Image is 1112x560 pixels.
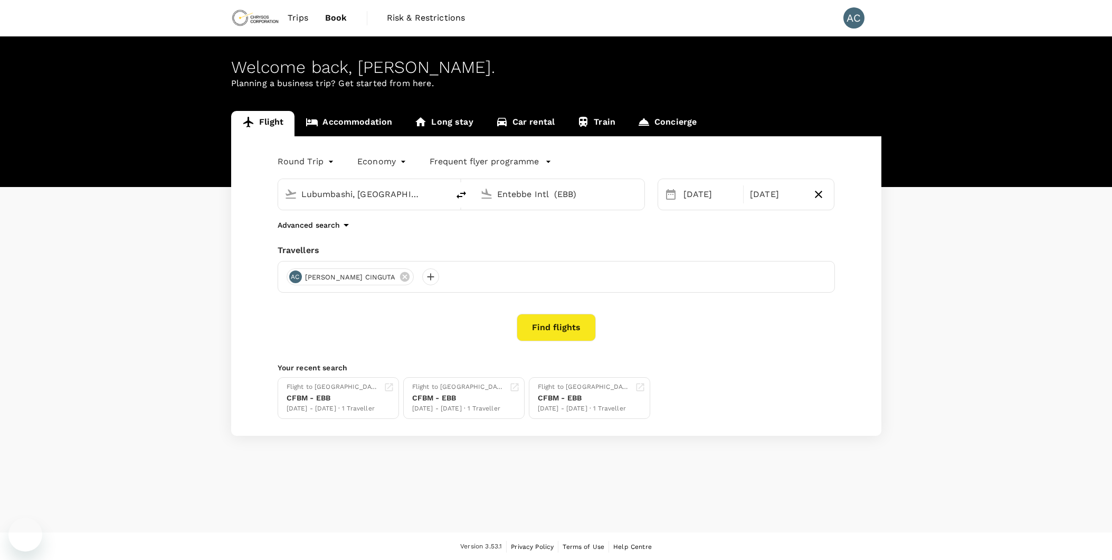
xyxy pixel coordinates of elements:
div: Economy [357,153,408,170]
div: Flight to [GEOGRAPHIC_DATA] [538,382,631,393]
div: Flight to [GEOGRAPHIC_DATA] [287,382,379,393]
p: Frequent flyer programme [430,155,539,168]
div: Flight to [GEOGRAPHIC_DATA] [412,382,505,393]
span: Terms of Use [563,543,604,550]
div: CFBM - EBB [412,393,505,404]
a: Accommodation [294,111,403,136]
span: Version 3.53.1 [460,542,502,552]
div: AC[PERSON_NAME] CINGUTA [287,268,414,285]
div: AC [843,7,864,29]
div: Welcome back , [PERSON_NAME] . [231,58,881,77]
span: [PERSON_NAME] CINGUTA [299,272,402,283]
span: Risk & Restrictions [387,12,465,24]
div: [DATE] - [DATE] · 1 Traveller [412,404,505,414]
div: CFBM - EBB [538,393,631,404]
a: Privacy Policy [511,541,554,553]
input: Going to [497,186,622,202]
a: Terms of Use [563,541,604,553]
span: Trips [288,12,308,24]
a: Help Centre [613,541,652,553]
a: Flight [231,111,295,136]
a: Car rental [484,111,566,136]
div: AC [289,270,302,283]
button: Open [637,193,639,195]
a: Train [566,111,626,136]
img: Chrysos Corporation [231,6,280,30]
div: [DATE] - [DATE] · 1 Traveller [538,404,631,414]
div: CFBM - EBB [287,393,379,404]
button: Advanced search [278,219,353,231]
input: Depart from [301,186,426,202]
p: Advanced search [278,220,340,230]
a: Concierge [626,111,708,136]
button: Open [441,193,443,195]
div: Travellers [278,244,835,257]
button: Find flights [517,314,596,341]
button: Frequent flyer programme [430,155,552,168]
div: [DATE] [746,184,807,205]
span: Help Centre [613,543,652,550]
div: Round Trip [278,153,337,170]
button: delete [449,182,474,208]
div: [DATE] [679,184,741,205]
p: Planning a business trip? Get started from here. [231,77,881,90]
iframe: Button to launch messaging window [8,518,42,552]
span: Privacy Policy [511,543,554,550]
div: [DATE] - [DATE] · 1 Traveller [287,404,379,414]
p: Your recent search [278,362,835,373]
span: Book [325,12,347,24]
a: Long stay [403,111,484,136]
